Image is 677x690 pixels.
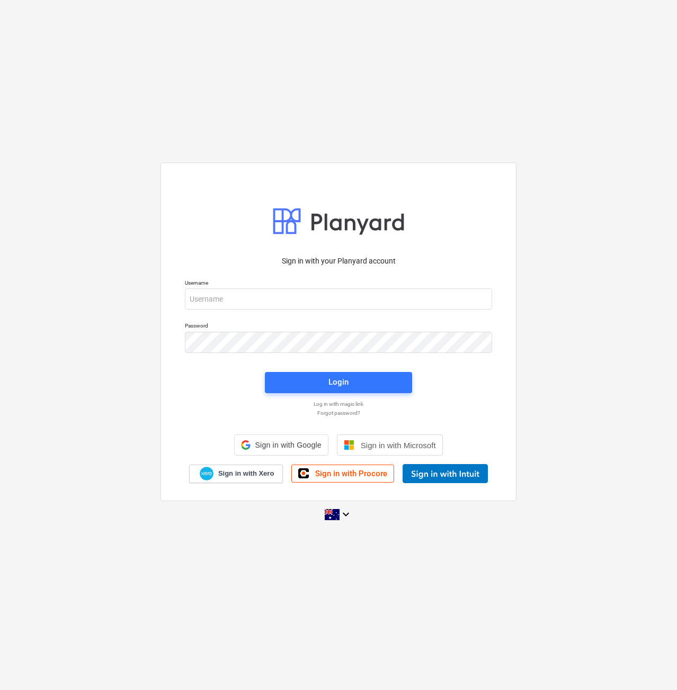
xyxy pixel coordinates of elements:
div: Sign in with Google [234,434,328,456]
i: keyboard_arrow_down [340,508,352,521]
div: Login [328,375,349,389]
img: Microsoft logo [344,440,354,450]
a: Sign in with Xero [189,465,283,483]
a: Sign in with Procore [291,465,394,483]
img: Xero logo [200,467,213,481]
span: Sign in with Google [255,441,321,449]
p: Username [185,279,492,288]
a: Forgot password? [180,410,497,416]
p: Sign in with your Planyard account [185,256,492,267]
span: Sign in with Microsoft [361,441,436,450]
span: Sign in with Xero [218,469,274,478]
span: Sign in with Procore [315,469,387,478]
button: Login [265,372,412,393]
input: Username [185,288,492,310]
p: Password [185,322,492,331]
a: Log in with magic link [180,401,497,407]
